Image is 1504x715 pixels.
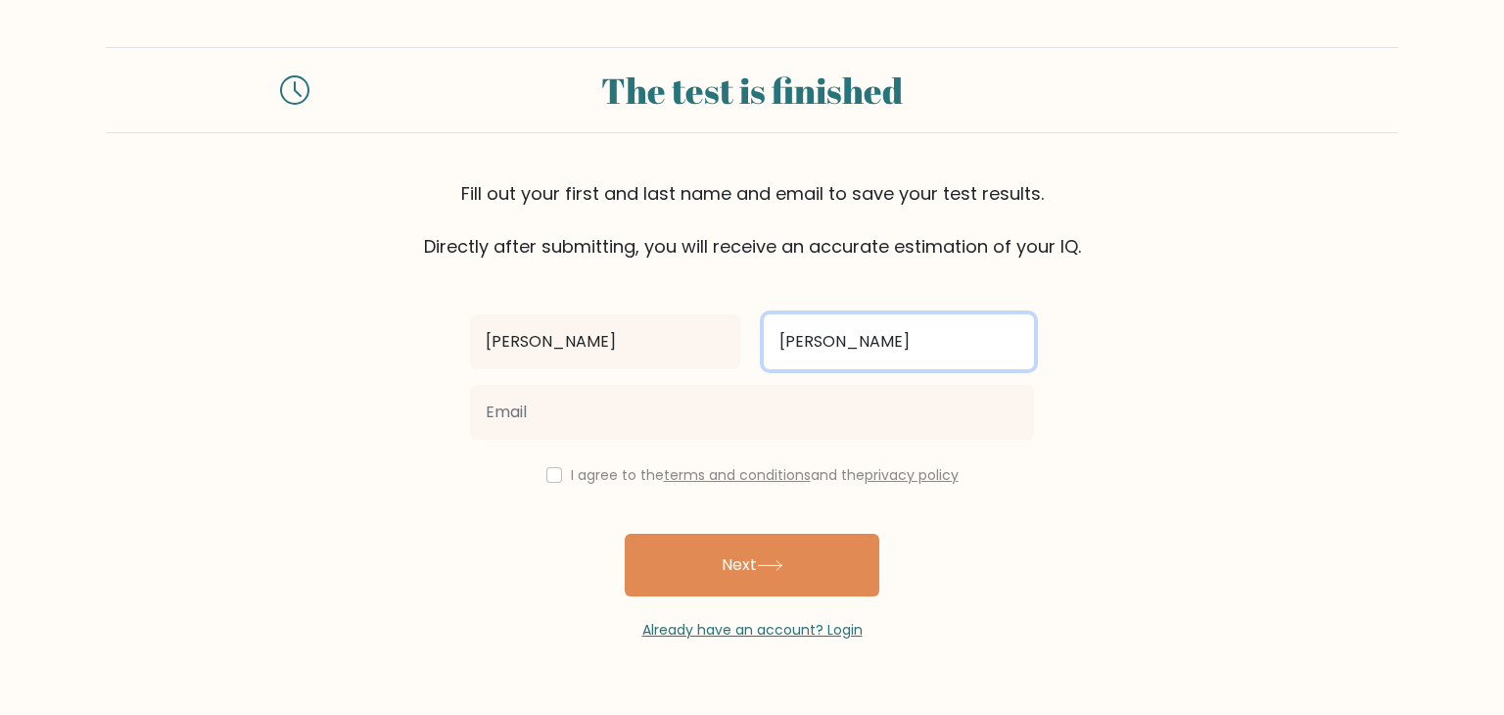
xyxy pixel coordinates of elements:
[470,314,740,369] input: First name
[571,465,959,485] label: I agree to the and the
[642,620,863,640] a: Already have an account? Login
[625,534,879,596] button: Next
[865,465,959,485] a: privacy policy
[664,465,811,485] a: terms and conditions
[470,385,1034,440] input: Email
[106,180,1398,260] div: Fill out your first and last name and email to save your test results. Directly after submitting,...
[764,314,1034,369] input: Last name
[333,64,1171,117] div: The test is finished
